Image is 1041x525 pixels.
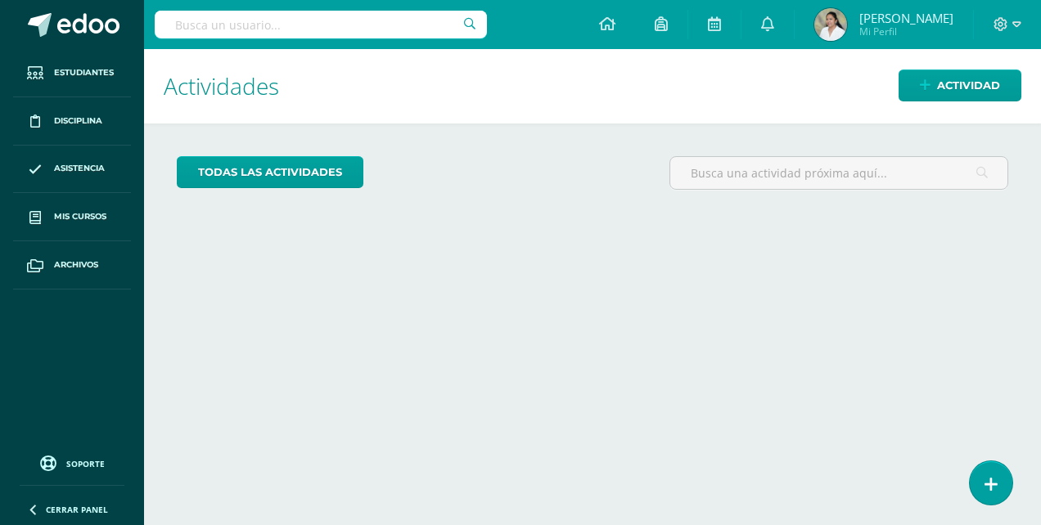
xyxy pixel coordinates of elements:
[54,162,105,175] span: Asistencia
[13,193,131,241] a: Mis cursos
[54,258,98,271] span: Archivos
[814,8,847,41] img: 72579b7130a5826b0bbff5ce12d86292.png
[899,70,1021,101] a: Actividad
[13,49,131,97] a: Estudiantes
[54,114,102,128] span: Disciplina
[13,97,131,146] a: Disciplina
[54,66,114,79] span: Estudiantes
[670,157,1007,189] input: Busca una actividad próxima aquí...
[177,156,363,188] a: todas las Actividades
[155,11,487,38] input: Busca un usuario...
[937,70,1000,101] span: Actividad
[66,458,105,469] span: Soporte
[13,146,131,194] a: Asistencia
[859,25,953,38] span: Mi Perfil
[164,49,1021,123] h1: Actividades
[54,210,106,223] span: Mis cursos
[20,451,124,473] a: Soporte
[859,10,953,26] span: [PERSON_NAME]
[13,241,131,289] a: Archivos
[46,504,108,515] span: Cerrar panel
